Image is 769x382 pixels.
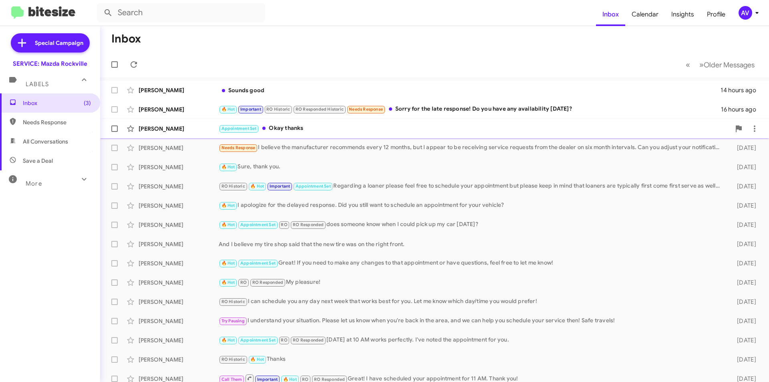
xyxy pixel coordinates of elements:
div: Sure, thank you. [219,162,724,172]
span: 🔥 Hot [221,107,235,112]
div: Okay thanks [219,124,731,133]
input: Search [97,3,265,22]
div: SERVICE: Mazda Rockville [13,60,87,68]
span: More [26,180,42,187]
span: RO [240,280,247,285]
span: Try Pausing [221,318,245,323]
span: » [699,60,704,70]
div: I believe the manufacturer recommends every 12 months, but I appear to be receiving service reque... [219,143,724,152]
span: 🔥 Hot [221,261,235,266]
div: [PERSON_NAME] [139,259,219,267]
span: Save a Deal [23,157,53,165]
div: [PERSON_NAME] [139,125,219,133]
span: 🔥 Hot [250,184,264,189]
span: 🔥 Hot [221,280,235,285]
div: [PERSON_NAME] [139,105,219,113]
span: Labels [26,81,49,88]
div: [PERSON_NAME] [139,356,219,364]
div: 14 hours ago [721,86,763,94]
div: [PERSON_NAME] [139,86,219,94]
div: [PERSON_NAME] [139,317,219,325]
div: [DATE] [724,259,763,267]
div: [PERSON_NAME] [139,182,219,190]
div: [DATE] [724,221,763,229]
span: RO Responded [293,222,324,227]
span: Needs Response [23,118,91,126]
span: Call Them [221,377,242,382]
span: Important [257,377,278,382]
span: 🔥 Hot [283,377,297,382]
div: [DATE] [724,298,763,306]
span: RO [302,377,308,382]
div: [PERSON_NAME] [139,298,219,306]
div: [PERSON_NAME] [139,202,219,210]
span: 🔥 Hot [221,338,235,343]
span: Important [240,107,261,112]
span: 🔥 Hot [221,164,235,170]
div: Sounds good [219,86,721,94]
nav: Page navigation example [681,57,759,73]
span: Needs Response [349,107,383,112]
span: All Conversations [23,137,68,146]
button: Previous [681,57,695,73]
span: (3) [84,99,91,107]
h1: Inbox [111,32,141,45]
div: [DATE] [724,336,763,344]
span: Older Messages [704,61,755,69]
div: [DATE] [724,144,763,152]
div: AV [739,6,752,20]
div: [DATE] [724,317,763,325]
div: [DATE] [724,182,763,190]
div: I can schedule you any day next week that works best for you. Let me know which day/time you woul... [219,297,724,306]
span: RO Historic [266,107,290,112]
span: « [686,60,690,70]
span: RO Historic [221,299,245,304]
a: Special Campaign [11,33,90,53]
span: Important [270,184,290,189]
span: Appointment Set [296,184,331,189]
span: Needs Response [221,145,256,150]
a: Calendar [625,3,665,26]
span: 🔥 Hot [250,357,264,362]
span: 🔥 Hot [221,222,235,227]
div: My pleasure! [219,278,724,287]
span: 🔥 Hot [221,203,235,208]
span: RO Responded [314,377,345,382]
div: [DATE] [724,202,763,210]
a: Insights [665,3,701,26]
div: [DATE] [724,356,763,364]
div: [PERSON_NAME] [139,240,219,248]
span: RO Historic [221,184,245,189]
span: RO Responded [252,280,283,285]
a: Profile [701,3,732,26]
div: [PERSON_NAME] [139,279,219,287]
div: Sorry for the late response! Do you have any availability [DATE]? [219,105,721,114]
div: [DATE] at 10 AM works perfectly. I've noted the appointment for you. [219,336,724,345]
span: RO [281,338,287,343]
button: Next [695,57,759,73]
div: Great! If you need to make any changes to that appointment or have questions, feel free to let me... [219,259,724,268]
a: Inbox [596,3,625,26]
div: I understand your situation. Please let us know when you're back in the area, and we can help you... [219,316,724,325]
span: RO Historic [221,357,245,362]
span: Appointment Set [221,126,257,131]
span: Inbox [23,99,91,107]
div: [DATE] [724,240,763,248]
span: Appointment Set [240,338,276,343]
span: RO Responded [293,338,324,343]
div: Regarding a loaner please feel free to schedule your appointment but please keep in mind that loa... [219,182,724,191]
div: [DATE] [724,279,763,287]
div: [PERSON_NAME] [139,163,219,171]
div: [PERSON_NAME] [139,336,219,344]
span: Appointment Set [240,222,276,227]
div: [DATE] [724,163,763,171]
div: And I believe my tire shop said that the new tire was on the right front. [219,240,724,248]
span: Appointment Set [240,261,276,266]
span: Special Campaign [35,39,83,47]
div: does someone know when I could pick up my car [DATE]? [219,220,724,229]
div: 16 hours ago [721,105,763,113]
